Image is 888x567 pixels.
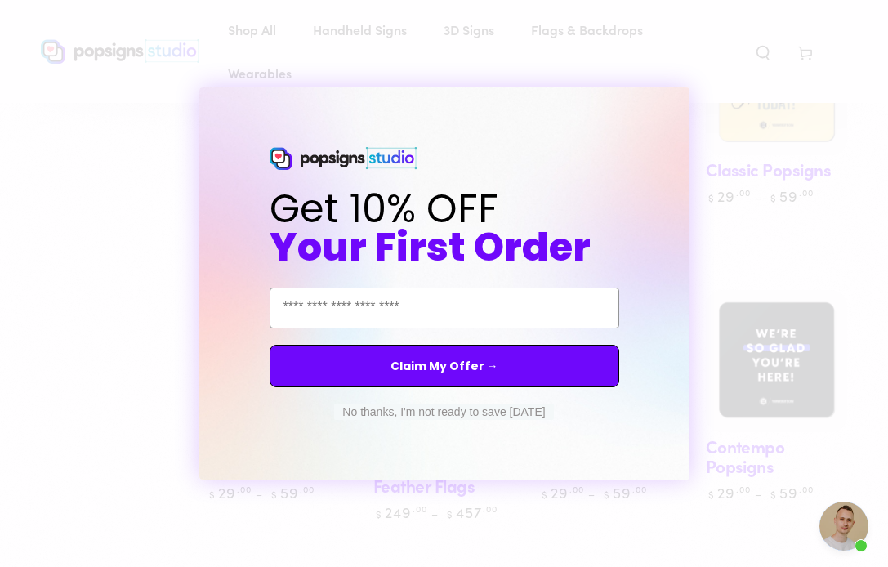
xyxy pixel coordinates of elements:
button: No thanks, I'm not ready to save [DATE] [334,404,553,420]
button: Claim My Offer → [270,345,619,387]
img: Popsigns Studio [270,147,417,170]
div: Open chat [819,502,868,551]
span: Get 10% OFF [270,181,498,236]
span: Your First Order [270,220,591,275]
